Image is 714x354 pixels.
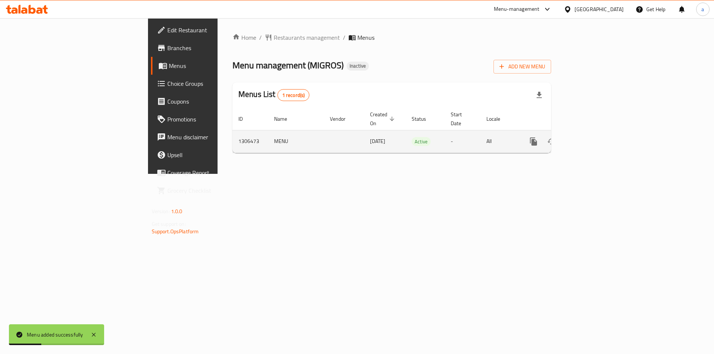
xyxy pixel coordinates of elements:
[530,86,548,104] div: Export file
[167,133,261,142] span: Menu disclaimer
[412,137,431,146] div: Active
[167,115,261,124] span: Promotions
[451,110,472,128] span: Start Date
[27,331,83,339] div: Menu added successfully
[167,79,261,88] span: Choice Groups
[274,114,297,123] span: Name
[167,43,261,52] span: Branches
[343,33,345,42] li: /
[480,130,519,153] td: All
[412,114,436,123] span: Status
[167,168,261,177] span: Coverage Report
[499,62,545,71] span: Add New Menu
[151,146,267,164] a: Upsell
[151,92,267,110] a: Coupons
[486,114,510,123] span: Locale
[151,110,267,128] a: Promotions
[370,110,397,128] span: Created On
[169,61,261,70] span: Menus
[151,164,267,182] a: Coverage Report
[152,227,199,236] a: Support.OpsPlatform
[151,21,267,39] a: Edit Restaurant
[347,62,369,71] div: Inactive
[330,114,355,123] span: Vendor
[701,5,704,13] span: a
[232,33,551,42] nav: breadcrumb
[151,182,267,199] a: Grocery Checklist
[151,128,267,146] a: Menu disclaimer
[575,5,624,13] div: [GEOGRAPHIC_DATA]
[412,137,431,146] span: Active
[357,33,374,42] span: Menus
[445,130,480,153] td: -
[347,63,369,69] span: Inactive
[232,108,602,153] table: enhanced table
[277,89,310,101] div: Total records count
[151,39,267,57] a: Branches
[519,108,602,130] th: Actions
[493,60,551,74] button: Add New Menu
[265,33,340,42] a: Restaurants management
[494,5,540,14] div: Menu-management
[238,114,253,123] span: ID
[167,97,261,106] span: Coupons
[268,130,324,153] td: MENU
[167,150,261,159] span: Upsell
[238,89,309,101] h2: Menus List
[167,26,261,35] span: Edit Restaurant
[171,207,183,216] span: 1.0.0
[152,219,186,229] span: Get support on:
[232,57,344,74] span: Menu management ( MIGROS )
[525,133,543,150] button: more
[167,186,261,195] span: Grocery Checklist
[151,75,267,92] a: Choice Groups
[274,33,340,42] span: Restaurants management
[152,207,170,216] span: Version:
[151,57,267,75] a: Menus
[278,92,309,99] span: 1 record(s)
[370,136,385,146] span: [DATE]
